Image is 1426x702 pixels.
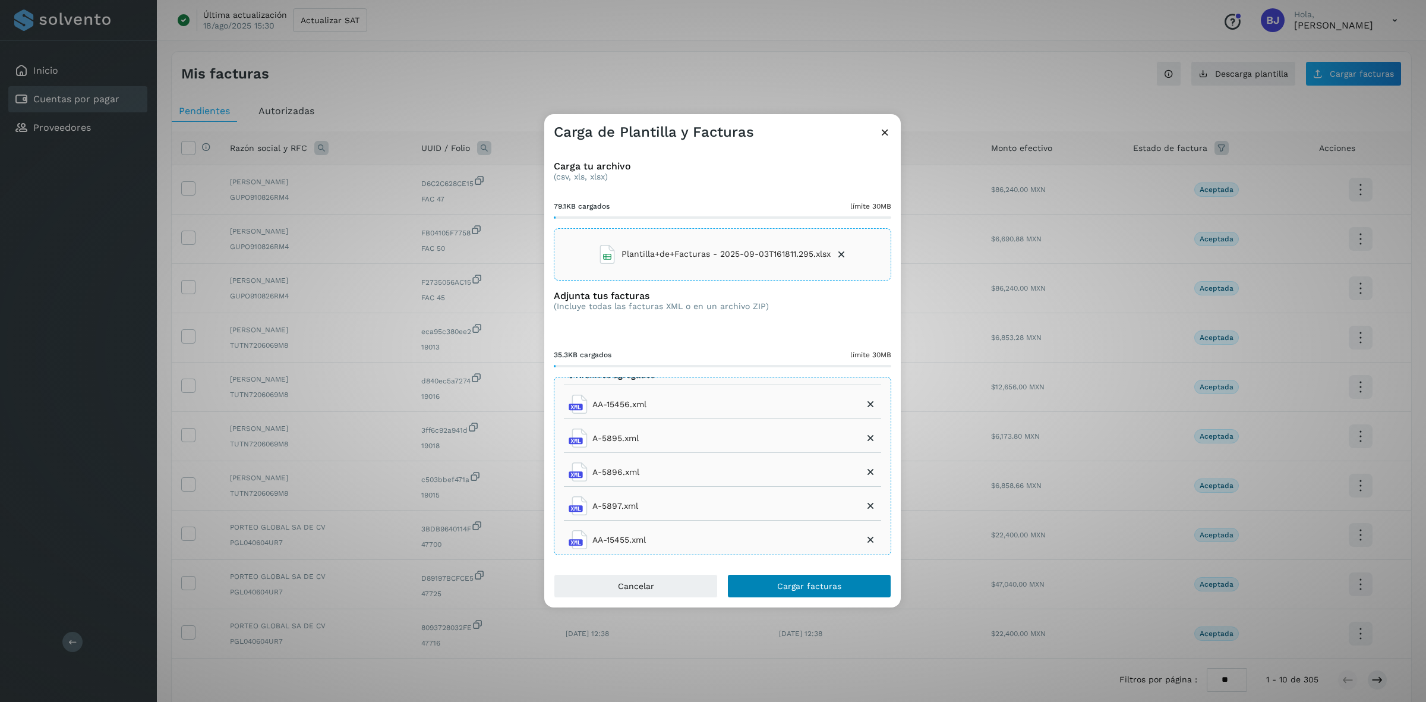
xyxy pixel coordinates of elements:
[592,500,638,512] span: A-5897.xml
[850,201,891,212] span: límite 30MB
[727,574,891,598] button: Cargar facturas
[592,534,646,546] span: AA-15455.xml
[554,124,754,141] h3: Carga de Plantilla y Facturas
[777,582,841,590] span: Cargar facturas
[554,201,610,212] span: 79.1KB cargados
[554,350,611,360] span: 35.3KB cargados
[554,160,891,172] h3: Carga tu archivo
[621,248,831,260] span: Plantilla+de+Facturas - 2025-09-03T161811.295.xlsx
[592,466,639,479] span: A-5896.xml
[554,290,769,301] h3: Adjunta tus facturas
[592,398,646,411] span: AA-15456.xml
[850,350,891,360] span: límite 30MB
[592,432,639,445] span: A-5895.xml
[554,301,769,311] p: (Incluye todas las facturas XML o en un archivo ZIP)
[554,574,718,598] button: Cancelar
[618,582,654,590] span: Cancelar
[554,172,891,182] p: (csv, xls, xlsx)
